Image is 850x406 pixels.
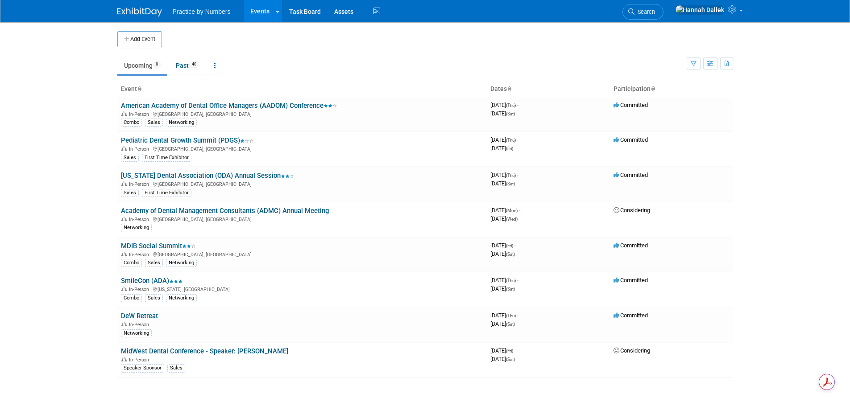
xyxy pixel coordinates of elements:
img: In-Person Event [121,252,127,256]
span: In-Person [129,181,152,187]
span: (Fri) [506,349,513,353]
span: - [519,207,520,213]
th: Dates [487,82,610,97]
span: Committed [614,242,648,249]
span: - [517,312,518,319]
span: In-Person [129,111,152,117]
span: - [517,102,518,108]
span: [DATE] [490,242,516,249]
span: (Thu) [506,173,516,178]
span: - [517,172,518,178]
span: (Fri) [506,146,513,151]
a: Past40 [169,57,206,74]
div: [GEOGRAPHIC_DATA], [GEOGRAPHIC_DATA] [121,145,483,152]
a: MidWest Dental Conference - Speaker: [PERSON_NAME] [121,347,288,355]
span: [DATE] [490,136,518,143]
span: 40 [189,61,199,68]
div: Sales [121,154,139,162]
div: Combo [121,119,142,127]
div: Networking [166,259,197,267]
span: Search [634,8,655,15]
div: Combo [121,259,142,267]
img: In-Person Event [121,287,127,291]
th: Participation [610,82,733,97]
img: In-Person Event [121,357,127,361]
span: Committed [614,277,648,283]
span: - [517,136,518,143]
div: Networking [121,224,152,232]
a: Pediatric Dental Growth Summit (PDGS) [121,136,253,144]
div: Networking [166,119,197,127]
span: Considering [614,207,650,213]
a: DeW Retreat [121,312,158,320]
span: 8 [153,61,161,68]
div: Sales [167,364,185,372]
span: Committed [614,102,648,108]
span: [DATE] [490,285,515,292]
div: [GEOGRAPHIC_DATA], [GEOGRAPHIC_DATA] [121,250,483,258]
span: [DATE] [490,320,515,327]
span: In-Person [129,287,152,292]
span: [DATE] [490,312,518,319]
span: In-Person [129,322,152,328]
span: (Mon) [506,208,518,213]
div: Sales [145,294,163,302]
span: In-Person [129,357,152,363]
span: Practice by Numbers [173,8,231,15]
span: [DATE] [490,250,515,257]
span: [DATE] [490,347,516,354]
div: Combo [121,294,142,302]
th: Event [117,82,487,97]
div: Sales [145,119,163,127]
a: Sort by Start Date [507,85,511,92]
a: Search [622,4,663,20]
span: (Sat) [506,287,515,291]
img: In-Person Event [121,111,127,116]
div: [GEOGRAPHIC_DATA], [GEOGRAPHIC_DATA] [121,110,483,117]
span: (Sat) [506,322,515,327]
div: First Time Exhibitor [142,154,191,162]
span: [DATE] [490,110,515,117]
span: [DATE] [490,356,515,362]
span: Committed [614,172,648,178]
span: (Sat) [506,357,515,362]
span: [DATE] [490,172,518,178]
span: [DATE] [490,102,518,108]
span: [DATE] [490,277,518,283]
span: In-Person [129,252,152,258]
img: ExhibitDay [117,8,162,16]
a: Upcoming8 [117,57,167,74]
a: Sort by Participation Type [651,85,655,92]
span: [DATE] [490,145,513,152]
span: (Thu) [506,278,516,283]
div: First Time Exhibitor [142,189,191,197]
img: Hannah Dallek [675,5,725,15]
span: Committed [614,312,648,319]
span: (Sat) [506,252,515,257]
img: In-Person Event [121,322,127,326]
button: Add Event [117,31,162,47]
span: Considering [614,347,650,354]
img: In-Person Event [121,181,127,186]
a: Sort by Event Name [137,85,141,92]
span: (Thu) [506,313,516,318]
span: - [517,277,518,283]
a: SmileCon (ADA) [121,277,182,285]
div: [GEOGRAPHIC_DATA], [GEOGRAPHIC_DATA] [121,215,483,222]
span: - [514,347,516,354]
span: [DATE] [490,207,520,213]
span: Committed [614,136,648,143]
img: In-Person Event [121,146,127,151]
div: Networking [166,294,197,302]
span: In-Person [129,146,152,152]
span: [DATE] [490,180,515,187]
a: [US_STATE] Dental Association (ODA) Annual Session [121,172,294,180]
a: MDIB Social Summit [121,242,195,250]
span: (Sat) [506,181,515,186]
div: Sales [145,259,163,267]
div: [GEOGRAPHIC_DATA], [GEOGRAPHIC_DATA] [121,180,483,187]
a: American Academy of Dental Office Managers (AADOM) Conference [121,102,337,110]
img: In-Person Event [121,217,127,221]
span: - [514,242,516,249]
div: Sales [121,189,139,197]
